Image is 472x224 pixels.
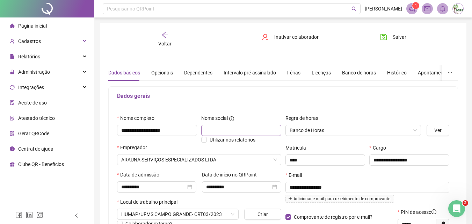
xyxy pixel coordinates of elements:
span: Relatórios [18,54,40,59]
span: info-circle [229,116,234,121]
span: Gerar QRCode [18,131,49,136]
label: Data de admissão [117,171,164,179]
span: gift [10,162,15,167]
span: Aceite de uso [18,100,47,106]
span: user-add [10,39,15,44]
span: home [10,23,15,28]
div: Histórico [387,69,407,77]
span: Criar [257,210,268,218]
label: Matrícula [285,144,311,152]
button: Criar [244,209,281,220]
img: 48028 [453,3,463,14]
span: Utilizar nos relatórios [210,137,255,143]
span: ARAUNA SERVIÇOS ESPECIALIZADOS LTDA [121,154,277,165]
label: E-mail [285,171,306,179]
div: Licenças [312,69,331,77]
span: 1 [415,3,417,8]
span: AV. SEN. FILINTO MÜLER, 355 - VILA IPIRANGA, CAMPO GRANDE - MS, 79080-190 [121,209,234,219]
label: Empregador [117,144,152,151]
span: arrow-left [161,31,168,38]
span: Salvar [393,33,406,41]
span: search [351,6,357,12]
span: PIN de acesso [401,208,436,216]
span: solution [10,116,15,121]
div: Apontamentos [418,69,450,77]
div: Opcionais [151,69,173,77]
div: Dependentes [184,69,212,77]
span: Central de ajuda [18,146,53,152]
span: instagram [36,211,43,218]
span: Banco de Horas [290,125,417,136]
div: Intervalo pré-assinalado [224,69,276,77]
span: audit [10,100,15,105]
span: lock [10,70,15,74]
span: notification [409,6,415,12]
span: bell [440,6,446,12]
label: Nome completo [117,114,159,122]
span: Comprovante de registro por e-mail? [294,214,372,220]
span: info-circle [431,209,436,214]
button: Inativar colaborador [256,31,324,43]
span: Ver [434,127,442,134]
span: left [74,213,79,218]
button: ellipsis [442,65,458,81]
span: info-circle [10,146,15,151]
span: Página inicial [18,23,47,29]
span: 2 [463,200,468,206]
span: Voltar [158,41,172,46]
span: facebook [15,211,22,218]
span: Administração [18,69,50,75]
label: Cargo [369,144,390,152]
sup: 1 [412,2,419,9]
button: Salvar [375,31,412,43]
iframe: Intercom live chat [448,200,465,217]
span: file [10,54,15,59]
span: ellipsis [448,70,452,75]
span: Integrações [18,85,44,90]
span: plus [288,196,292,201]
label: Local de trabalho principal [117,198,182,206]
span: Clube QR - Beneficios [18,161,64,167]
span: Nome social [201,114,228,122]
span: [PERSON_NAME] [365,5,402,13]
span: Cadastros [18,38,41,44]
span: mail [424,6,430,12]
span: user-delete [262,34,269,41]
span: Atestado técnico [18,115,55,121]
label: Regra de horas [285,114,323,122]
label: Data de início no QRPoint [202,171,261,179]
span: sync [10,85,15,90]
div: Banco de horas [342,69,376,77]
div: Férias [287,69,300,77]
span: Inativar colaborador [274,33,319,41]
span: save [380,34,387,41]
h5: Dados gerais [117,92,449,100]
button: Ver [427,125,449,136]
span: Adicionar e-mail para recebimento de comprovante. [285,195,394,203]
span: qrcode [10,131,15,136]
span: linkedin [26,211,33,218]
div: Dados básicos [108,69,140,77]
